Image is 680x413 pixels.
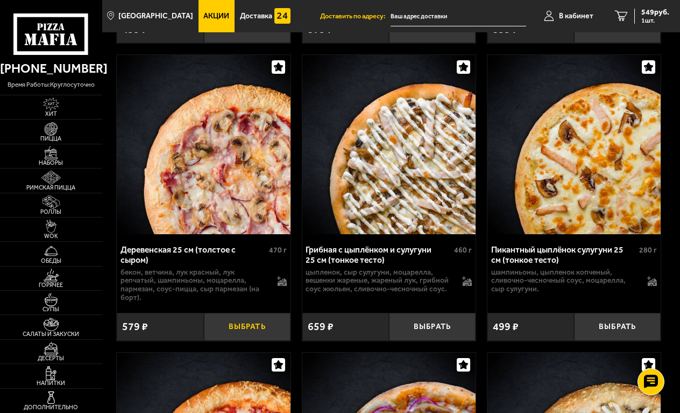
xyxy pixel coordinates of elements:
img: Грибная с цыплёнком и сулугуни 25 см (тонкое тесто) [302,55,476,234]
span: Доставить по адресу: [320,13,391,20]
p: шампиньоны, цыпленок копченый, сливочно-чесночный соус, моцарелла, сыр сулугуни. [491,268,641,293]
span: Доставка [240,12,272,20]
span: 280 г [639,246,657,255]
span: 1 шт. [641,17,669,24]
span: 659 ₽ [308,320,334,333]
img: 15daf4d41897b9f0e9f617042186c801.svg [274,8,291,24]
span: Акции [203,12,229,20]
span: улица Чудновского, 8к1 [391,6,527,26]
p: цыпленок, сыр сулугуни, моцарелла, вешенки жареные, жареный лук, грибной соус Жюльен, сливочно-че... [306,268,455,293]
span: 499 ₽ [493,320,519,333]
span: 470 г [269,246,287,255]
span: 579 ₽ [122,320,148,333]
span: В кабинет [559,12,593,20]
img: Деревенская 25 см (толстое с сыром) [117,55,291,234]
div: Пикантный цыплёнок сулугуни 25 см (тонкое тесто) [491,245,637,265]
button: Выбрать [204,313,291,341]
div: Грибная с цыплёнком и сулугуни 25 см (тонкое тесто) [306,245,451,265]
span: 460 г [454,246,472,255]
input: Ваш адрес доставки [391,6,527,26]
div: Деревенская 25 см (толстое с сыром) [121,245,266,265]
span: 549 руб. [641,9,669,16]
p: бекон, ветчина, лук красный, лук репчатый, шампиньоны, моцарелла, пармезан, соус-пицца, сыр парме... [121,268,270,302]
span: [GEOGRAPHIC_DATA] [118,12,193,20]
button: Выбрать [389,313,476,341]
button: Выбрать [574,313,661,341]
img: Пикантный цыплёнок сулугуни 25 см (тонкое тесто) [487,55,661,234]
